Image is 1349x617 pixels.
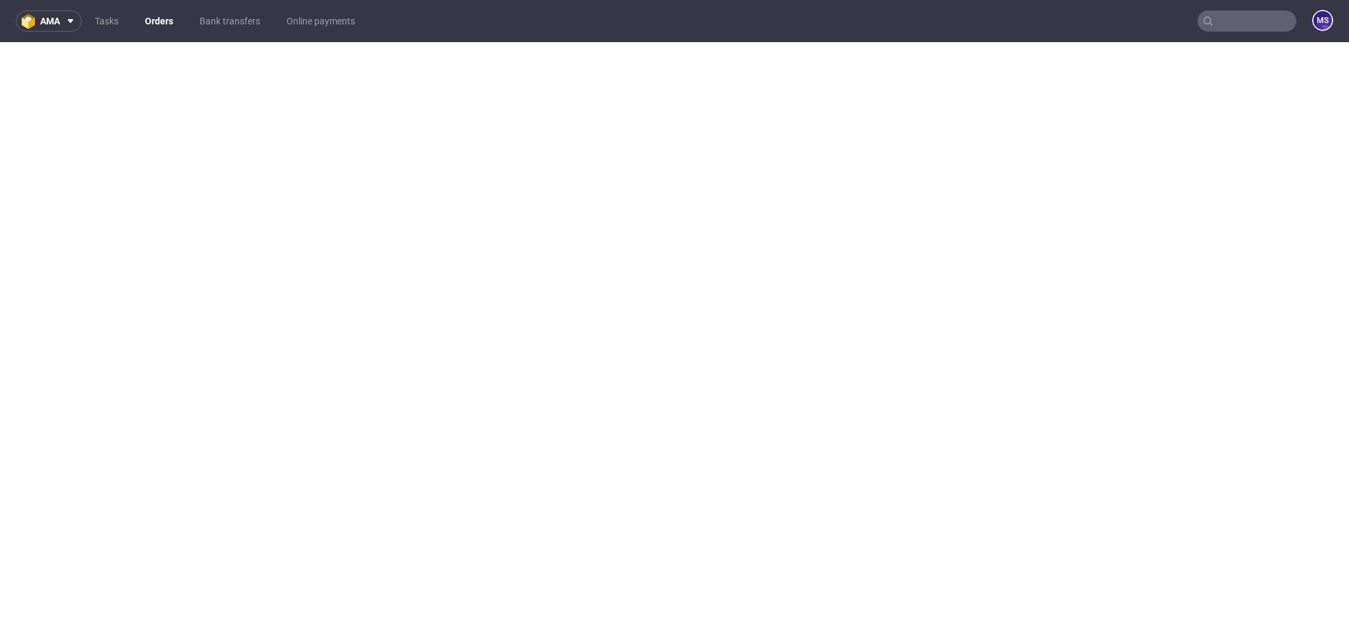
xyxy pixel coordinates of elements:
[279,11,363,32] a: Online payments
[137,11,181,32] a: Orders
[192,11,268,32] a: Bank transfers
[22,14,40,29] img: logo
[1313,11,1332,30] figcaption: MS
[40,16,60,26] span: ama
[16,11,82,32] button: ama
[87,11,126,32] a: Tasks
